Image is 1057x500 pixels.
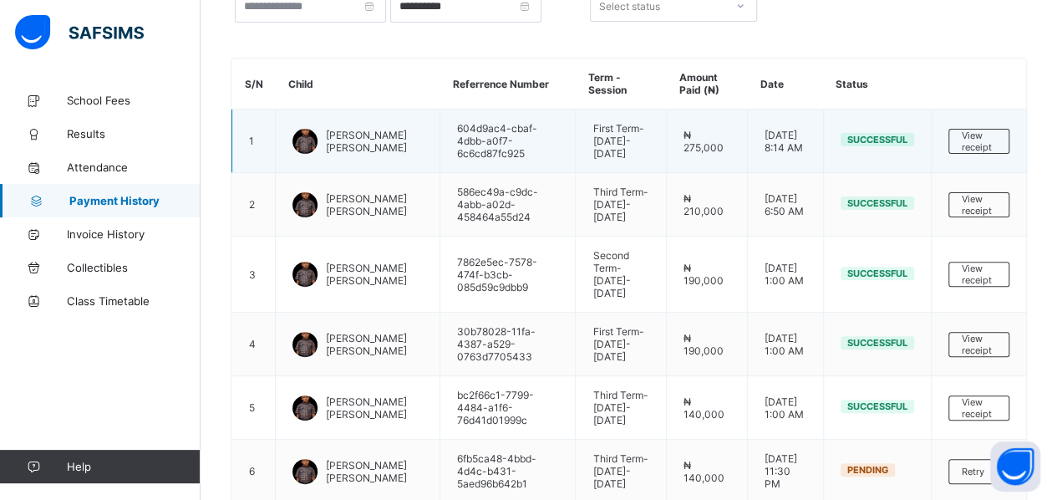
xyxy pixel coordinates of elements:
[962,396,996,420] span: View receipt
[69,194,201,207] span: Payment History
[990,441,1040,492] button: Open asap
[326,459,423,484] span: [PERSON_NAME] [PERSON_NAME]
[440,237,576,313] td: 7862e5ec-7578-474f-b3cb-085d59c9dbb9
[847,134,907,145] span: Successful
[748,59,824,110] th: Date
[962,263,996,286] span: View receipt
[440,376,576,440] td: bc2f66c1-7799-4484-a1f6-76d41d01999c
[232,59,276,110] th: S/N
[67,161,201,174] span: Attendance
[276,59,440,110] th: Child
[67,127,201,140] span: Results
[576,173,667,237] td: Third Term - [DATE]-[DATE]
[823,59,931,110] th: Status
[232,313,276,376] td: 4
[440,59,576,110] th: Referrence Number
[962,333,996,356] span: View receipt
[232,376,276,440] td: 5
[962,193,996,217] span: View receipt
[683,129,724,154] span: ₦ 275,000
[232,110,276,173] td: 1
[748,237,824,313] td: [DATE] 1:00 AM
[232,173,276,237] td: 2
[847,337,907,349] span: Successful
[683,262,724,287] span: ₦ 190,000
[748,173,824,237] td: [DATE] 6:50 AM
[67,227,201,241] span: Invoice History
[440,313,576,376] td: 30b78028-11fa-4387-a529-0763d7705433
[847,197,907,209] span: Successful
[15,15,144,50] img: safsims
[232,237,276,313] td: 3
[748,376,824,440] td: [DATE] 1:00 AM
[748,313,824,376] td: [DATE] 1:00 AM
[576,110,667,173] td: First Term - [DATE]-[DATE]
[683,332,724,357] span: ₦ 190,000
[576,376,667,440] td: Third Term - [DATE]-[DATE]
[683,192,724,217] span: ₦ 210,000
[576,237,667,313] td: Second Term - [DATE]-[DATE]
[962,130,996,153] span: View receipt
[67,460,200,473] span: Help
[576,59,667,110] th: Term - Session
[326,395,423,421] span: [PERSON_NAME] [PERSON_NAME]
[67,294,201,308] span: Class Timetable
[326,129,423,154] span: [PERSON_NAME] [PERSON_NAME]
[847,268,907,279] span: Successful
[683,395,724,421] span: ₦ 140,000
[67,94,201,107] span: School Fees
[326,192,423,217] span: [PERSON_NAME] [PERSON_NAME]
[683,459,724,484] span: ₦ 140,000
[748,110,824,173] td: [DATE] 8:14 AM
[440,110,576,173] td: 604d9ac4-cbaf-4dbb-a0f7-6c6cd87fc925
[962,466,984,477] span: Retry
[326,332,423,357] span: [PERSON_NAME] [PERSON_NAME]
[440,173,576,237] td: 586ec49a-c9dc-4abb-a02d-458464a55d24
[847,401,907,412] span: Successful
[326,262,423,287] span: [PERSON_NAME] [PERSON_NAME]
[576,313,667,376] td: First Term - [DATE]-[DATE]
[67,261,201,274] span: Collectibles
[847,464,888,476] span: Pending
[666,59,747,110] th: Amount Paid (₦)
